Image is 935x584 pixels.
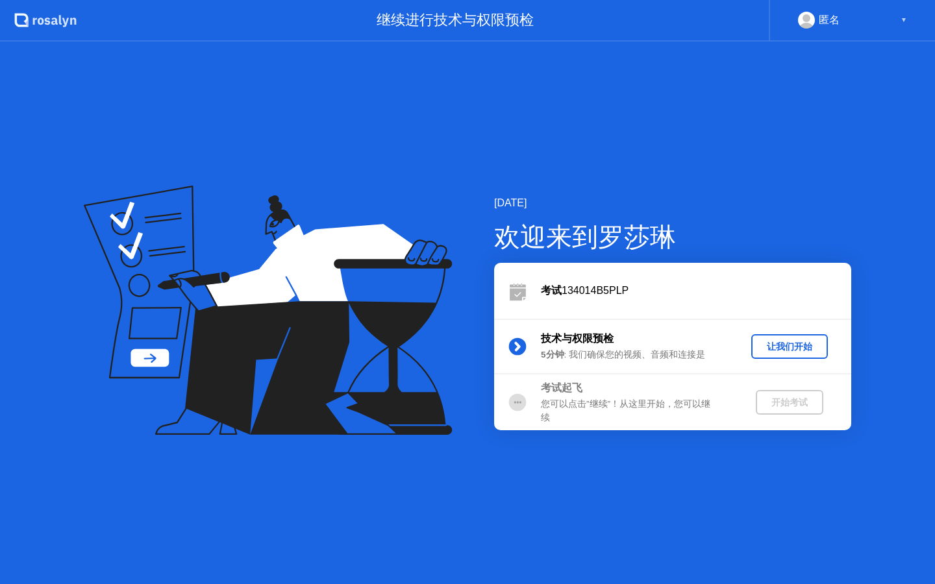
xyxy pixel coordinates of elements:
div: 欢迎来到罗莎琳 [494,217,851,256]
button: 开始考试 [756,390,823,415]
div: 您可以点击”继续”！从这里开始，您可以继续 [541,398,728,424]
b: 技术与权限预检 [541,333,614,344]
b: 5分钟 [541,350,564,359]
button: 让我们开始 [751,334,828,359]
b: 考试 [541,285,562,296]
div: : 我们确保您的视频、音频和连接是 [541,348,728,361]
div: 开始考试 [761,396,818,409]
div: 让我们开始 [756,341,823,353]
div: ▼ [901,12,907,29]
div: 134014B5PLP [541,283,851,298]
div: [DATE] [494,195,851,211]
div: 匿名 [819,12,840,29]
b: 考试起飞 [541,382,582,393]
